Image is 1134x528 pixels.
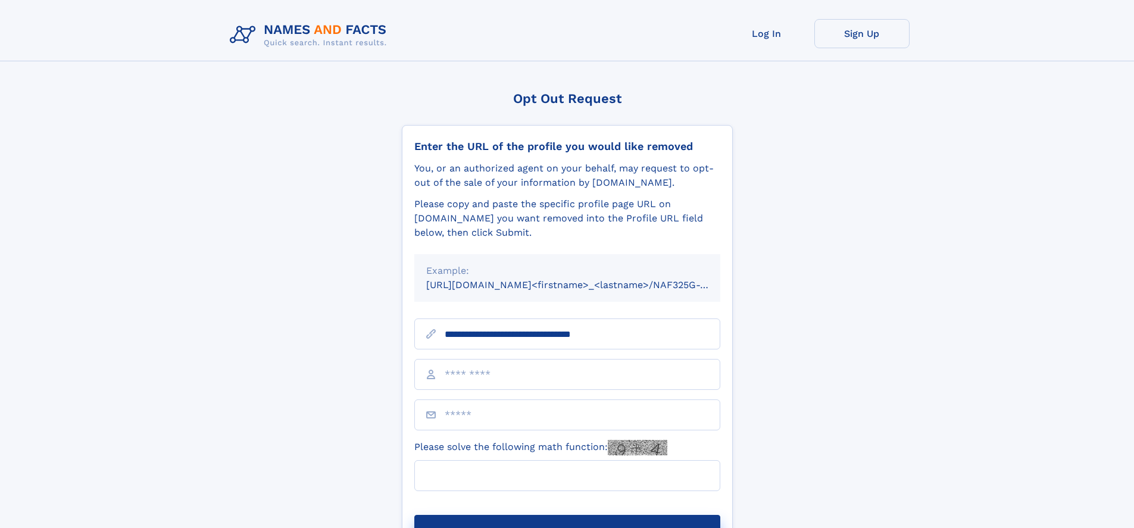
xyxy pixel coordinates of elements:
a: Log In [719,19,814,48]
div: You, or an authorized agent on your behalf, may request to opt-out of the sale of your informatio... [414,161,720,190]
label: Please solve the following math function: [414,440,667,455]
img: Logo Names and Facts [225,19,396,51]
div: Enter the URL of the profile you would like removed [414,140,720,153]
div: Example: [426,264,708,278]
a: Sign Up [814,19,910,48]
small: [URL][DOMAIN_NAME]<firstname>_<lastname>/NAF325G-xxxxxxxx [426,279,743,290]
div: Please copy and paste the specific profile page URL on [DOMAIN_NAME] you want removed into the Pr... [414,197,720,240]
div: Opt Out Request [402,91,733,106]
